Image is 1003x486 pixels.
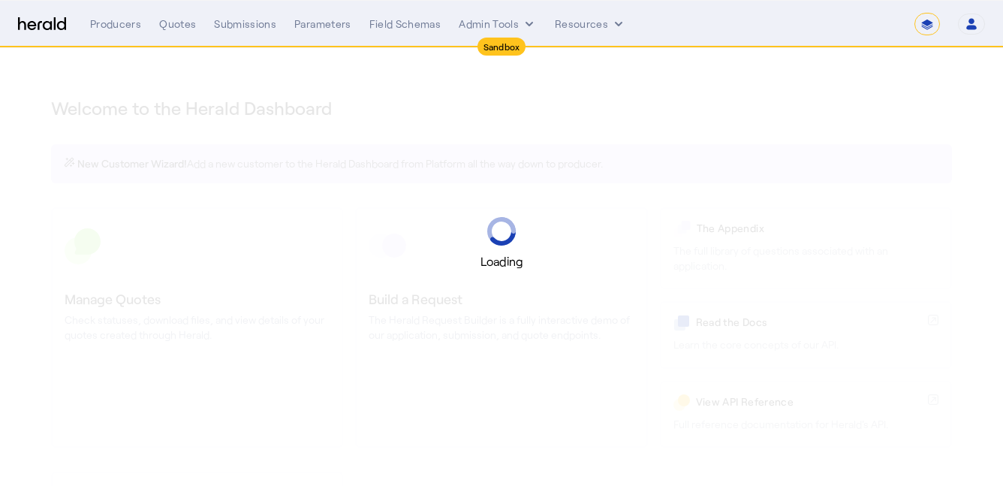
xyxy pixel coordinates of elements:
div: Quotes [159,17,196,32]
div: Producers [90,17,141,32]
div: Parameters [294,17,351,32]
button: Resources dropdown menu [555,17,626,32]
div: Sandbox [477,38,526,56]
div: Field Schemas [369,17,441,32]
button: internal dropdown menu [459,17,537,32]
div: Submissions [214,17,276,32]
img: Herald Logo [18,17,66,32]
